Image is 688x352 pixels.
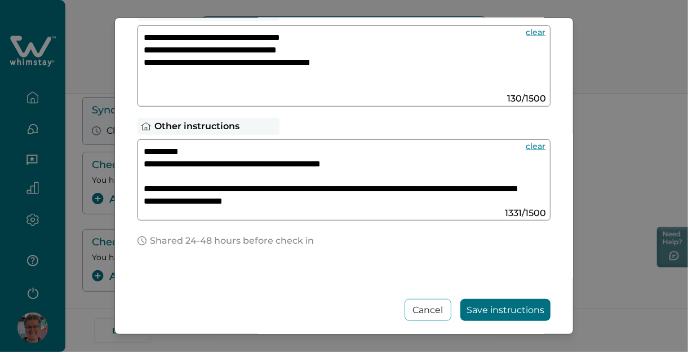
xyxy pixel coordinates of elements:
[137,235,551,247] div: Shared 24-48 hours before check in
[137,118,279,135] div: Other instructions
[507,93,546,104] span: 130 / 1500
[405,299,451,321] button: Cancel
[525,140,547,152] button: clear
[505,208,546,219] span: 1331 / 1500
[460,299,551,321] button: Save instructions
[525,27,547,38] button: clear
